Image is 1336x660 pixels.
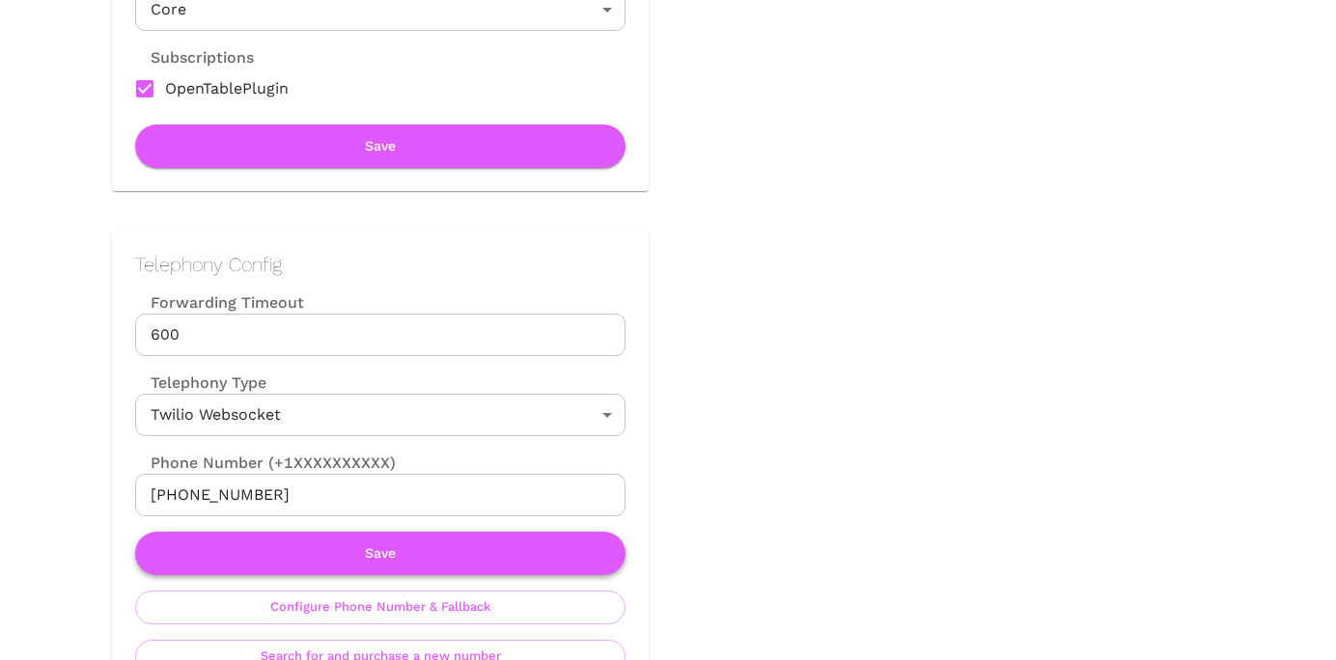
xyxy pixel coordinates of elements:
[135,532,626,575] button: Save
[135,46,254,69] label: Subscriptions
[135,124,626,168] button: Save
[135,253,626,276] h2: Telephony Config
[165,77,289,100] span: OpenTablePlugin
[135,591,626,624] button: Configure Phone Number & Fallback
[135,394,626,436] div: Twilio Websocket
[135,371,266,394] label: Telephony Type
[135,291,626,314] label: Forwarding Timeout
[135,452,626,474] label: Phone Number (+1XXXXXXXXXX)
